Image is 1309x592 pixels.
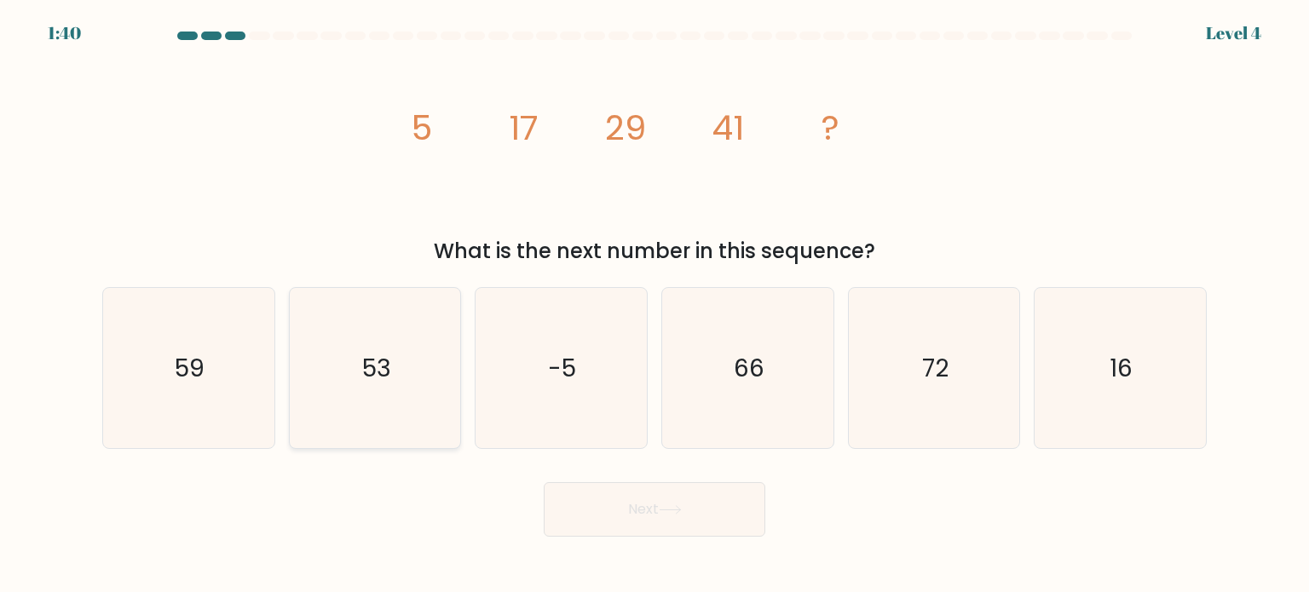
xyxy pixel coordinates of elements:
div: Level 4 [1206,20,1261,46]
text: 59 [176,350,205,384]
tspan: 5 [411,104,432,152]
tspan: 17 [509,104,539,152]
button: Next [544,482,765,537]
text: 16 [1110,350,1133,384]
text: -5 [549,350,577,384]
text: 72 [922,350,949,384]
text: 53 [362,350,391,384]
div: What is the next number in this sequence? [112,236,1197,267]
tspan: 29 [605,104,646,152]
tspan: ? [822,104,839,152]
tspan: 41 [712,104,744,152]
div: 1:40 [48,20,81,46]
text: 66 [734,350,764,384]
